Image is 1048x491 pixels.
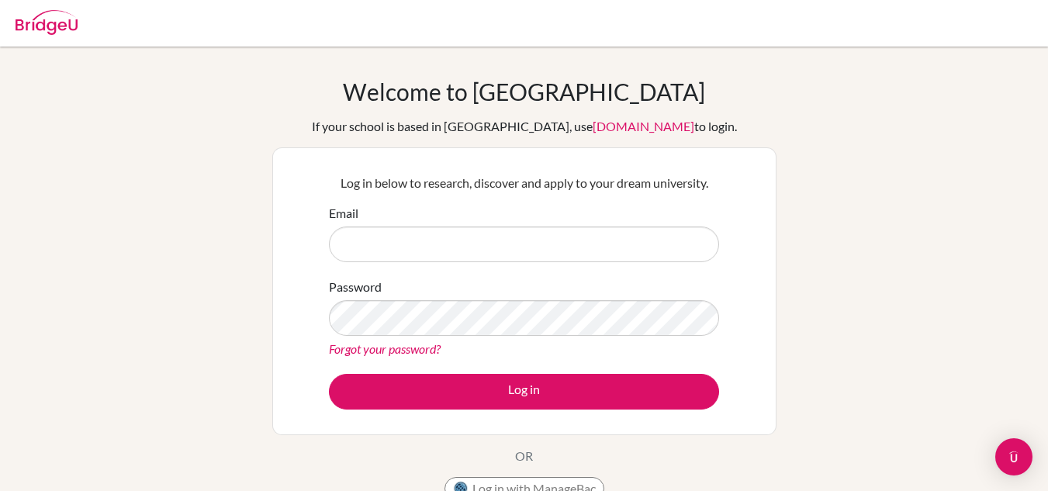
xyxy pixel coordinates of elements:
img: Bridge-U [16,10,78,35]
a: Forgot your password? [329,341,441,356]
p: OR [515,447,533,465]
h1: Welcome to [GEOGRAPHIC_DATA] [343,78,705,105]
a: [DOMAIN_NAME] [593,119,694,133]
button: Log in [329,374,719,410]
div: If your school is based in [GEOGRAPHIC_DATA], use to login. [312,117,737,136]
label: Email [329,204,358,223]
div: Open Intercom Messenger [995,438,1032,475]
p: Log in below to research, discover and apply to your dream university. [329,174,719,192]
label: Password [329,278,382,296]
